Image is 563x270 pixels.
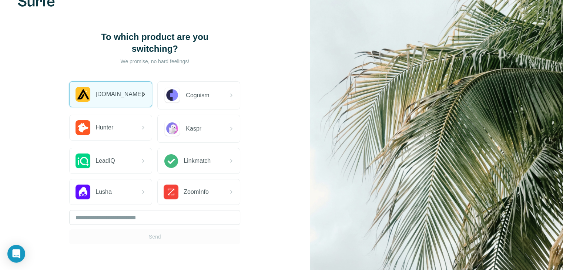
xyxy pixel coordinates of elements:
[164,87,181,104] img: Cognism Logo
[186,91,209,100] span: Cognism
[76,87,90,102] img: Apollo.io Logo
[184,156,211,165] span: Linkmatch
[95,90,143,99] span: [DOMAIN_NAME]
[81,31,229,55] h1: To which product are you switching?
[184,188,209,196] span: ZoomInfo
[164,153,178,168] img: Linkmatch Logo
[95,188,112,196] span: Lusha
[81,58,229,65] p: We promise, no hard feelings!
[7,245,25,263] div: Open Intercom Messenger
[76,153,90,168] img: LeadIQ Logo
[95,123,113,132] span: Hunter
[76,185,90,199] img: Lusha Logo
[186,124,201,133] span: Kaspr
[164,185,178,199] img: ZoomInfo Logo
[76,120,90,135] img: Hunter.io Logo
[95,156,115,165] span: LeadIQ
[164,120,181,137] img: Kaspr Logo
